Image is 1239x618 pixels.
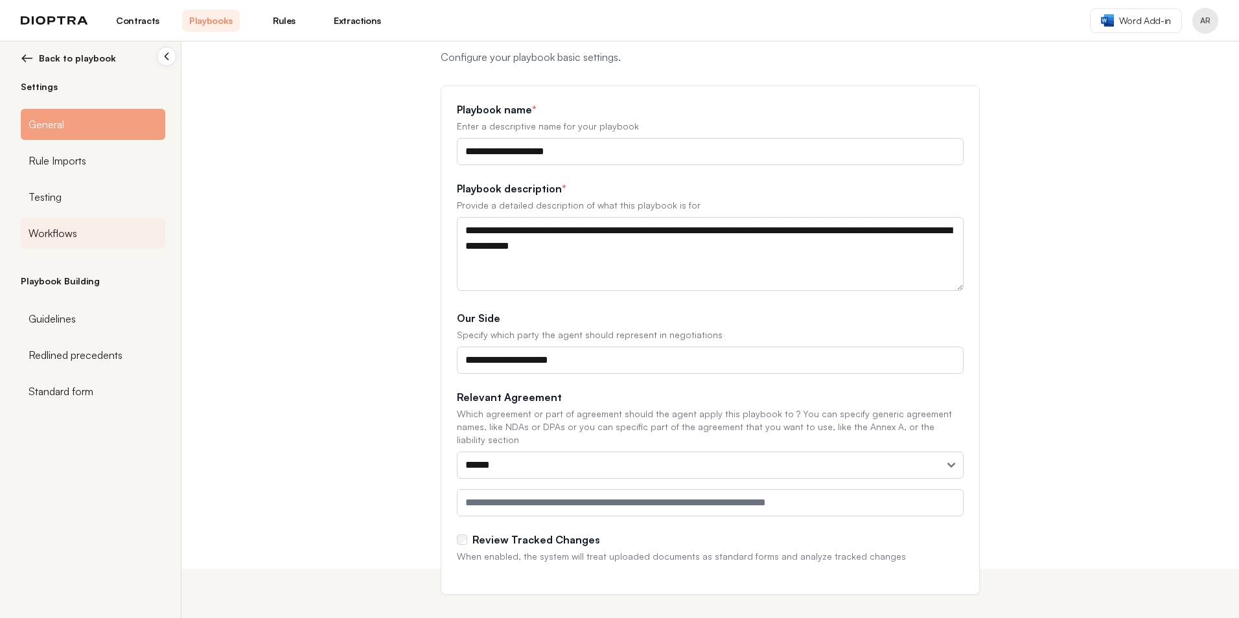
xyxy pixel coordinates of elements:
[1192,8,1218,34] button: Profile menu
[21,52,165,65] button: Back to playbook
[329,10,386,32] a: Extractions
[21,80,165,93] h2: Settings
[457,328,964,341] p: Specify which party the agent should represent in negotiations
[457,199,964,212] p: Provide a detailed description of what this playbook is for
[29,117,64,132] span: General
[457,407,964,446] p: Which agreement or part of agreement should the agent apply this playbook to ? You can specify ge...
[21,52,34,65] img: left arrow
[29,225,77,241] span: Workflows
[29,347,122,363] span: Redlined precedents
[457,389,964,405] label: Relevant Agreement
[109,10,167,32] a: Contracts
[21,16,88,25] img: logo
[21,275,165,288] h2: Playbook Building
[457,550,964,563] p: When enabled, the system will treat uploaded documents as standard forms and analyze tracked changes
[29,189,62,205] span: Testing
[1090,8,1182,33] a: Word Add-in
[457,102,964,117] label: Playbook name
[255,10,313,32] a: Rules
[29,153,86,168] span: Rule Imports
[441,49,980,65] p: Configure your playbook basic settings.
[1101,14,1114,27] img: word
[457,310,964,326] label: Our Side
[29,383,93,399] span: Standard form
[472,532,600,547] label: Review Tracked Changes
[457,120,964,133] p: Enter a descriptive name for your playbook
[182,10,240,32] a: Playbooks
[29,311,76,326] span: Guidelines
[157,47,176,66] button: Collapse sidebar
[39,52,116,65] span: Back to playbook
[457,181,964,196] label: Playbook description
[1119,14,1171,27] span: Word Add-in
